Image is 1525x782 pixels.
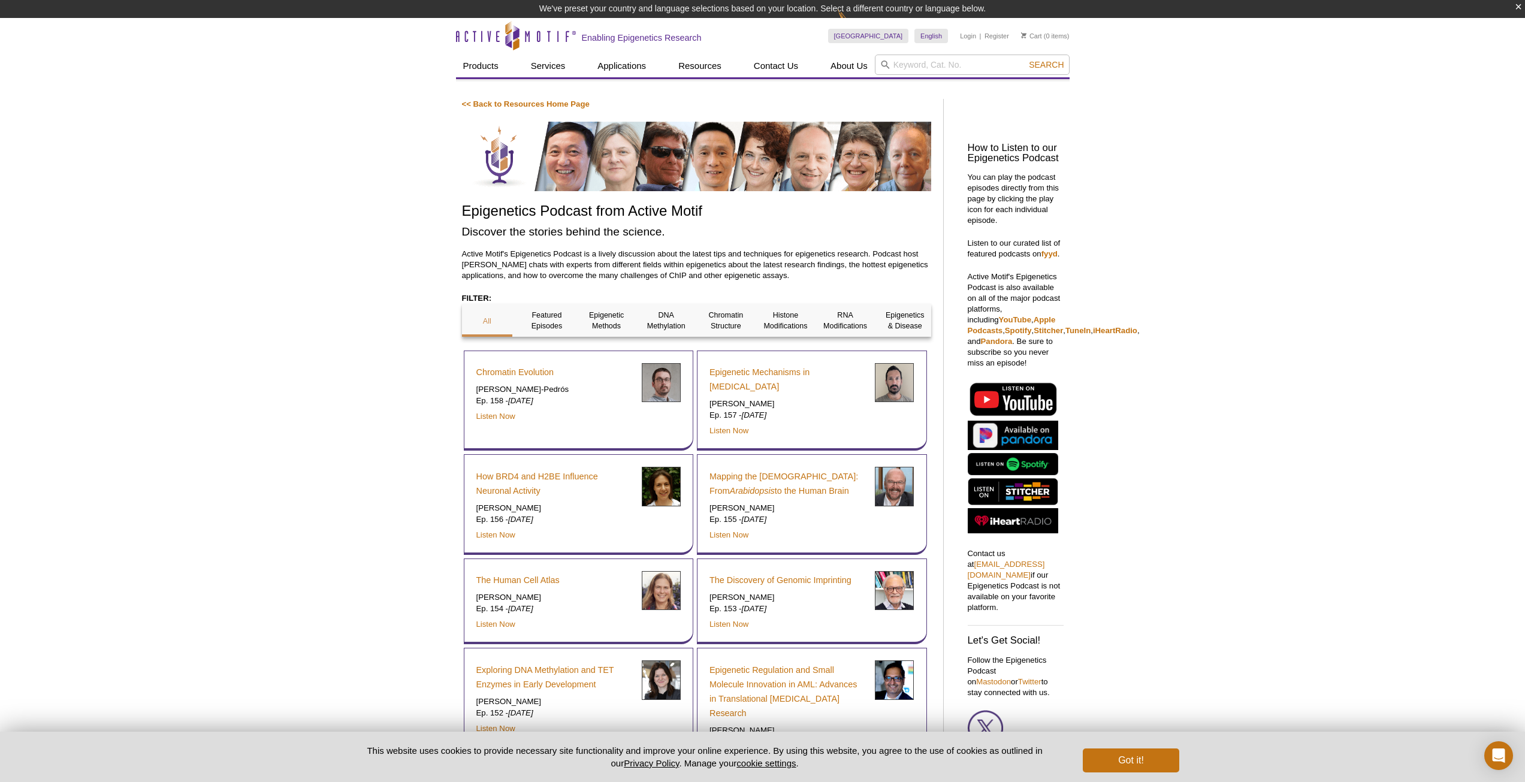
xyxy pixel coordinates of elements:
p: Featured Episodes [521,310,572,331]
p: [PERSON_NAME] [709,398,866,409]
p: [PERSON_NAME] [476,592,633,603]
a: Listen Now [476,620,515,629]
a: Products [456,55,506,77]
a: Listen Now [476,530,515,539]
p: Active Motif's Epigenetics Podcast is also available on all of the major podcast platforms, inclu... [968,271,1064,369]
p: Active Motif's Epigenetics Podcast is a lively discussion about the latest tips and techniques fo... [462,249,931,281]
img: Arnau Sebe Pedros headshot [642,363,681,402]
a: Exploring DNA Methylation and TET Enzymes in Early Development [476,663,633,692]
div: Open Intercom Messenger [1484,741,1513,770]
button: Got it! [1083,748,1179,772]
p: Ep. 156 - [476,514,633,525]
img: Active Motif Twitter [968,710,1004,746]
span: Search [1029,60,1064,70]
img: Petra Hajkova headshot [642,660,681,699]
em: [DATE] [742,410,767,419]
li: (0 items) [1021,29,1070,43]
a: Twitter [1018,677,1041,686]
em: [DATE] [742,604,767,613]
img: Listen on Stitcher [968,478,1058,505]
a: Mastodon [976,677,1011,686]
h2: Discover the stories behind the science. [462,224,931,240]
p: Epigenetics & Disease [880,310,931,331]
a: << Back to Resources Home Page [462,99,590,108]
img: Listen on YouTube [968,381,1058,418]
img: Azim Surani headshot [875,571,914,610]
a: Applications [590,55,653,77]
a: [GEOGRAPHIC_DATA] [828,29,909,43]
a: Apple Podcasts [968,315,1056,335]
a: Privacy Policy [624,758,679,768]
p: Histone Modifications [760,310,811,331]
a: fyyd [1041,249,1058,258]
img: Change Here [838,9,869,37]
a: Stitcher [1034,326,1063,335]
p: Ep. 155 - [709,514,866,525]
em: [DATE] [508,515,533,524]
p: Ep. 158 - [476,395,633,406]
a: Listen Now [709,426,748,435]
h2: Enabling Epigenetics Research [582,32,702,43]
li: | [980,29,982,43]
p: Ep. 157 - [709,410,866,421]
em: [DATE] [508,604,533,613]
p: This website uses cookies to provide necessary site functionality and improve your online experie... [346,744,1064,769]
em: Arabidopsis [730,486,775,496]
p: All [462,316,513,327]
a: Epigenetic Regulation and Small Molecule Innovation in AML: Advances in Translational [MEDICAL_DA... [709,663,866,720]
a: Resources [671,55,729,77]
a: The Human Cell Atlas [476,573,560,587]
p: Follow the Epigenetics Podcast on or to stay connected with us. [968,655,1064,698]
p: RNA Modifications [820,310,871,331]
img: Listen on iHeartRadio [968,508,1058,534]
p: Contact us at if our Epigenetics Podcast is not available on your favorite platform. [968,548,1064,613]
a: Pandora [981,337,1013,346]
a: Mapping the [DEMOGRAPHIC_DATA]: FromArabidopsisto the Human Brain [709,469,866,498]
button: Search [1025,59,1067,70]
a: TuneIn [1065,326,1091,335]
a: The Discovery of Genomic Imprinting [709,573,851,587]
h3: How to Listen to our Epigenetics Podcast [968,143,1064,164]
p: Ep. 154 - [476,603,633,614]
img: Listen on Pandora [968,421,1058,450]
img: Your Cart [1021,32,1026,38]
p: [PERSON_NAME] [476,503,633,514]
a: Epigenetic Mechanisms in [MEDICAL_DATA] [709,365,866,394]
a: Contact Us [747,55,805,77]
p: [PERSON_NAME] [709,592,866,603]
h1: Epigenetics Podcast from Active Motif [462,203,931,221]
input: Keyword, Cat. No. [875,55,1070,75]
img: Discover the stories behind the science. [462,122,931,191]
p: Chromatin Structure [700,310,751,331]
a: Listen Now [709,530,748,539]
strong: FILTER: [462,294,492,303]
a: iHeartRadio [1093,326,1137,335]
p: You can play the podcast episodes directly from this page by clicking the play icon for each indi... [968,172,1064,226]
p: Ep. 153 - [709,603,866,614]
img: Weiwei Dang headshot [875,660,914,699]
a: Services [524,55,573,77]
a: Listen Now [709,620,748,629]
em: [DATE] [742,515,767,524]
a: Listen Now [476,724,515,733]
img: Listen on Spotify [968,453,1058,475]
p: Epigenetic Methods [581,310,632,331]
p: [PERSON_NAME]-Pedrós [476,384,633,395]
a: How BRD4 and H2BE Influence Neuronal Activity [476,469,633,498]
a: Spotify [1005,326,1032,335]
a: Cart [1021,32,1042,40]
a: Listen Now [476,412,515,421]
img: Erica Korb headshot [642,467,681,506]
a: Chromatin Evolution [476,365,554,379]
img: Sarah Teichmann headshot [642,571,681,610]
h3: Let's Get Social! [968,636,1064,646]
em: [DATE] [508,708,533,717]
a: Login [960,32,976,40]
